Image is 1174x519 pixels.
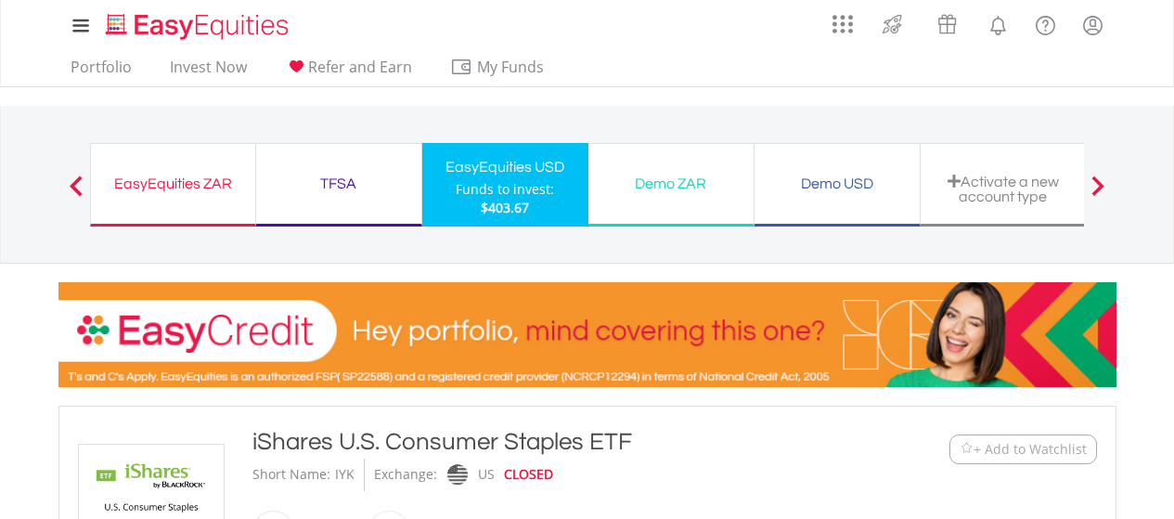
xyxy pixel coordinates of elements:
img: nasdaq.png [446,464,467,486]
div: Demo ZAR [600,171,742,197]
div: US [478,459,495,491]
span: My Funds [450,55,572,79]
div: Short Name: [252,459,330,491]
div: Demo USD [766,171,909,197]
img: grid-menu-icon.svg [832,14,853,34]
a: Invest Now [162,58,254,86]
div: TFSA [267,171,410,197]
img: thrive-v2.svg [877,9,908,39]
div: IYK [335,459,355,491]
img: Watchlist [960,442,974,456]
span: + Add to Watchlist [974,440,1087,459]
div: EasyEquities USD [433,154,577,180]
a: My Profile [1069,5,1116,45]
img: vouchers-v2.svg [932,9,962,39]
a: Home page [98,5,296,42]
a: AppsGrid [820,5,865,34]
a: FAQ's and Support [1022,5,1069,42]
div: EasyEquities ZAR [102,171,244,197]
img: EasyEquities_Logo.png [102,11,296,42]
button: Watchlist + Add to Watchlist [949,435,1097,464]
div: CLOSED [504,459,553,491]
img: EasyCredit Promotion Banner [58,282,1116,387]
a: Vouchers [920,5,974,39]
a: Refer and Earn [277,58,419,86]
a: Notifications [974,5,1022,42]
div: Funds to invest: [456,180,554,199]
div: iShares U.S. Consumer Staples ETF [252,425,835,459]
div: Activate a new account type [932,174,1075,204]
span: Refer and Earn [308,57,412,77]
div: Exchange: [374,459,437,491]
a: Portfolio [63,58,139,86]
span: $403.67 [481,199,529,216]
